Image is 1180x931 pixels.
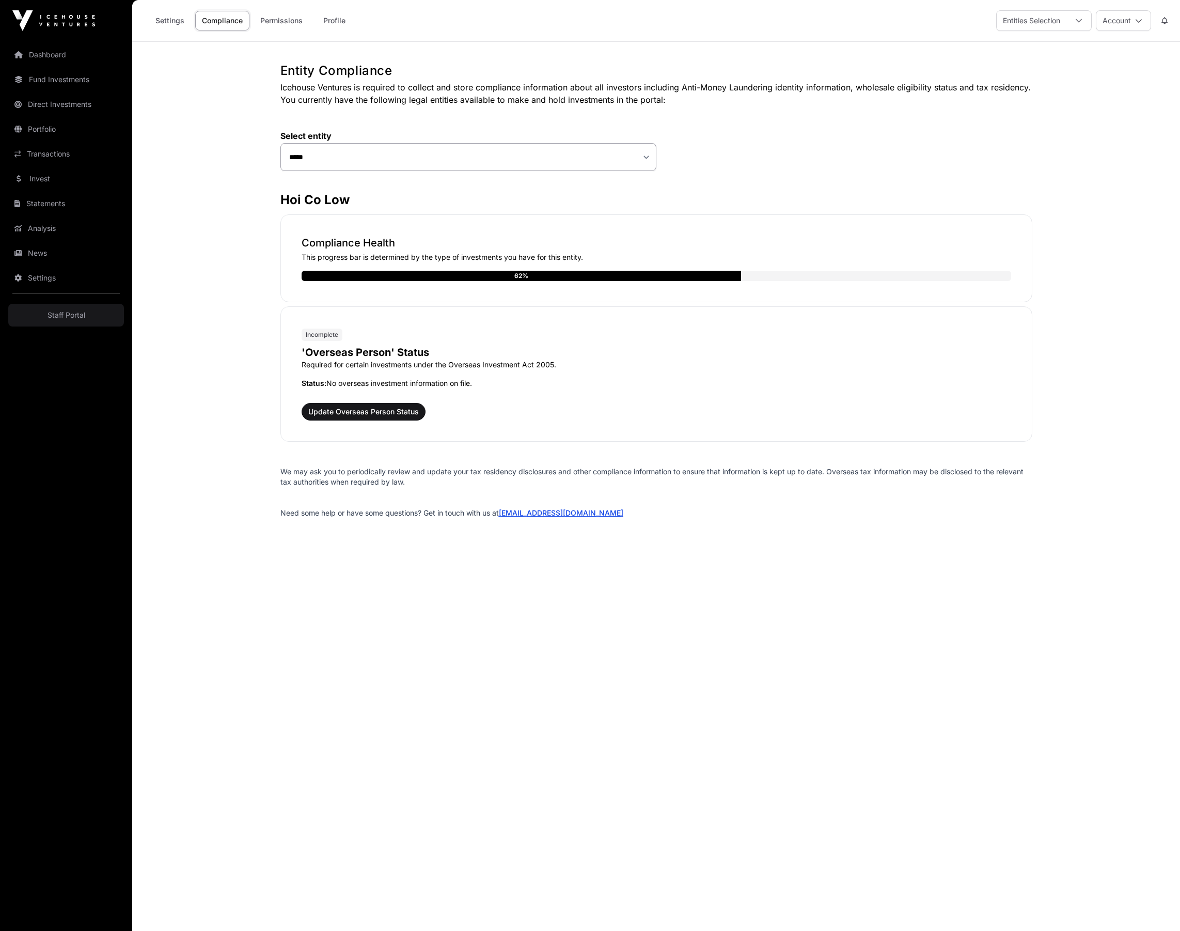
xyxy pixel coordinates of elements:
a: Fund Investments [8,68,124,91]
a: Profile [313,11,355,30]
label: Select entity [280,131,656,141]
a: Direct Investments [8,93,124,116]
a: News [8,242,124,265]
a: Update Overseas Person Status [302,409,426,420]
p: No overseas investment information on file. [302,378,1011,389]
a: Staff Portal [8,304,124,327]
div: Entities Selection [997,11,1066,30]
p: Need some help or have some questions? Get in touch with us at [280,508,1032,518]
p: Required for certain investments under the Overseas Investment Act 2005. [302,360,1011,370]
a: Dashboard [8,43,124,66]
p: This progress bar is determined by the type of investments you have for this entity. [302,252,1011,262]
div: 62% [514,271,528,281]
h3: Hoi Co Low [280,192,1032,208]
a: Portfolio [8,118,124,141]
a: Settings [8,267,124,289]
iframe: Chat Widget [1128,881,1180,931]
span: Incomplete [306,331,338,339]
a: [EMAIL_ADDRESS][DOMAIN_NAME] [499,508,623,517]
p: Compliance Health [302,236,1011,250]
p: We may ask you to periodically review and update your tax residency disclosures and other complia... [280,467,1032,487]
span: Update Overseas Person Status [308,407,419,417]
a: Compliance [195,11,249,30]
a: Transactions [8,143,124,165]
p: 'Overseas Person' Status [302,345,1011,360]
button: Account [1096,10,1151,31]
button: Update Overseas Person Status [302,403,426,421]
a: Statements [8,192,124,215]
a: Invest [8,167,124,190]
a: Analysis [8,217,124,240]
img: Icehouse Ventures Logo [12,10,95,31]
a: Settings [149,11,191,30]
a: Permissions [254,11,309,30]
span: Status: [302,379,326,387]
h1: Entity Compliance [280,63,1032,79]
p: Icehouse Ventures is required to collect and store compliance information about all investors inc... [280,81,1032,106]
